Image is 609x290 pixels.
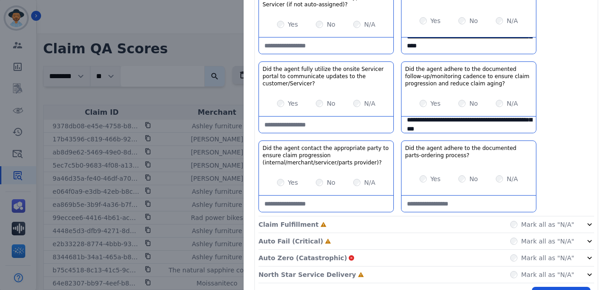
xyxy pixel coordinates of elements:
p: Auto Zero (Catastrophic) [258,253,347,262]
label: Yes [288,99,298,108]
label: N/A [507,99,518,108]
label: N/A [507,16,518,25]
label: N/A [364,178,375,187]
h3: Did the agent fully utilize the onsite Servicer portal to communicate updates to the customer/Ser... [263,65,390,87]
label: Yes [430,99,441,108]
h3: Did the agent contact the appropriate party to ensure claim progression (internal/merchant/servic... [263,145,390,166]
label: Mark all as "N/A" [521,270,574,279]
label: N/A [364,20,375,29]
p: North Star Service Delivery [258,270,356,279]
label: Yes [288,178,298,187]
label: Yes [430,16,441,25]
label: Mark all as "N/A" [521,237,574,246]
label: Yes [430,174,441,183]
p: Claim Fulfillment [258,220,318,229]
label: No [469,174,478,183]
label: No [327,178,335,187]
label: Mark all as "N/A" [521,253,574,262]
label: N/A [364,99,375,108]
label: No [469,16,478,25]
label: N/A [507,174,518,183]
label: Mark all as "N/A" [521,220,574,229]
h3: Did the agent adhere to the documented follow-up/monitoring cadence to ensure claim progression a... [405,65,532,87]
label: No [327,99,335,108]
label: No [327,20,335,29]
label: Yes [288,20,298,29]
label: No [469,99,478,108]
h3: Did the agent adhere to the documented parts-ordering process? [405,145,532,159]
p: Auto Fail (Critical) [258,237,323,246]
